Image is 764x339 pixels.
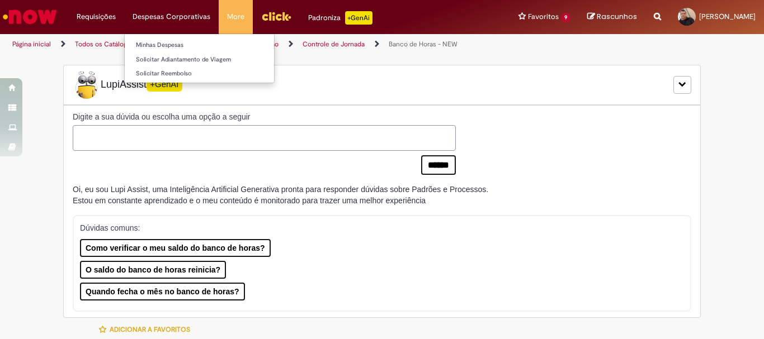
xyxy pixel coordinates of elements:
[227,11,244,22] span: More
[133,11,210,22] span: Despesas Corporativas
[303,40,365,49] a: Controle de Jornada
[125,68,274,80] a: Solicitar Reembolso
[80,283,245,300] button: Quando fecha o mês no banco de horas?
[528,11,559,22] span: Favoritos
[308,11,372,25] div: Padroniza
[699,12,756,21] span: [PERSON_NAME]
[77,11,116,22] span: Requisições
[147,75,182,92] span: +GenAI
[80,239,271,257] button: Como verificar o meu saldo do banco de horas?
[8,34,501,55] ul: Trilhas de página
[80,261,226,279] button: O saldo do banco de horas reinicia?
[80,222,675,233] p: Dúvidas comuns:
[12,40,51,49] a: Página inicial
[124,34,275,83] ul: Despesas Corporativas
[345,11,372,25] p: +GenAi
[110,325,190,334] span: Adicionar a Favoritos
[389,40,458,49] a: Banco de Horas - NEW
[73,71,101,99] img: Lupi
[1,6,59,28] img: ServiceNow
[125,39,274,51] a: Minhas Despesas
[125,54,274,66] a: Solicitar Adiantamento de Viagem
[587,12,637,22] a: Rascunhos
[75,40,134,49] a: Todos os Catálogos
[63,65,701,105] div: LupiLupiAssist+GenAI
[73,111,456,122] label: Digite a sua dúvida ou escolha uma opção a seguir
[73,184,488,206] div: Oi, eu sou Lupi Assist, uma Inteligência Artificial Generativa pronta para responder dúvidas sobr...
[561,13,570,22] span: 9
[261,8,291,25] img: click_logo_yellow_360x200.png
[597,11,637,22] span: Rascunhos
[73,71,182,99] span: LupiAssist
